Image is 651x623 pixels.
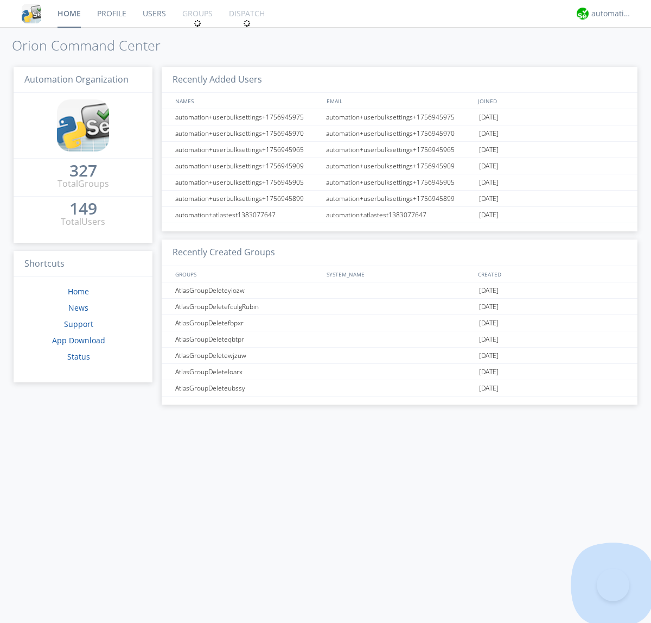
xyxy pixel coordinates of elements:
div: AtlasGroupDeletewjzuw [173,348,323,363]
a: automation+userbulksettings+1756945975automation+userbulksettings+1756945975[DATE] [162,109,637,125]
div: automation+userbulksettings+1756945899 [323,191,476,206]
img: d2d01cd9b4174d08988066c6d424eccd [577,8,589,20]
div: Total Groups [58,178,109,190]
a: Support [64,319,93,329]
div: automation+userbulksettings+1756945965 [173,142,323,158]
div: JOINED [475,93,627,109]
img: spin.svg [194,20,201,27]
a: Status [67,351,90,362]
div: automation+userbulksettings+1756945909 [173,158,323,174]
h3: Recently Created Groups [162,240,637,266]
img: cddb5a64eb264b2086981ab96f4c1ba7 [22,4,41,23]
div: AtlasGroupDeletefculgRubin [173,299,323,314]
div: automation+userbulksettings+1756945965 [323,142,476,158]
div: 149 [69,203,97,214]
a: AtlasGroupDeletefculgRubin[DATE] [162,299,637,315]
span: [DATE] [479,299,499,315]
div: automation+atlastest1383077647 [323,207,476,223]
span: [DATE] [479,315,499,331]
a: automation+userbulksettings+1756945899automation+userbulksettings+1756945899[DATE] [162,191,637,207]
div: NAMES [173,93,321,109]
span: [DATE] [479,125,499,142]
a: AtlasGroupDeleteloarx[DATE] [162,364,637,380]
div: AtlasGroupDeleteloarx [173,364,323,380]
div: CREATED [475,266,627,282]
div: automation+userbulksettings+1756945905 [323,174,476,190]
span: [DATE] [479,331,499,348]
div: automation+userbulksettings+1756945970 [323,125,476,141]
a: automation+userbulksettings+1756945909automation+userbulksettings+1756945909[DATE] [162,158,637,174]
a: automation+userbulksettings+1756945970automation+userbulksettings+1756945970[DATE] [162,125,637,142]
iframe: Toggle Customer Support [597,569,629,601]
img: spin.svg [243,20,251,27]
div: 327 [69,165,97,176]
img: cddb5a64eb264b2086981ab96f4c1ba7 [57,99,109,152]
h3: Shortcuts [14,251,152,278]
a: 149 [69,203,97,216]
div: automation+atlastest1383077647 [173,207,323,223]
span: [DATE] [479,282,499,299]
div: Total Users [61,216,105,228]
div: automation+userbulksettings+1756945909 [323,158,476,174]
a: News [68,303,88,313]
span: [DATE] [479,380,499,397]
div: GROUPS [173,266,321,282]
div: AtlasGroupDeleteyiozw [173,282,323,298]
div: automation+userbulksettings+1756945975 [173,109,323,125]
div: automation+userbulksettings+1756945975 [323,109,476,125]
span: [DATE] [479,364,499,380]
div: AtlasGroupDeleteubssy [173,380,323,396]
span: [DATE] [479,109,499,125]
span: [DATE] [479,174,499,191]
a: 327 [69,165,97,178]
div: automation+userbulksettings+1756945899 [173,191,323,206]
a: AtlasGroupDeleteubssy[DATE] [162,380,637,397]
span: [DATE] [479,348,499,364]
div: automation+userbulksettings+1756945905 [173,174,323,190]
h3: Recently Added Users [162,67,637,93]
a: Home [68,286,89,297]
div: AtlasGroupDeletefbpxr [173,315,323,331]
span: [DATE] [479,191,499,207]
div: EMAIL [324,93,475,109]
a: AtlasGroupDeleteqbtpr[DATE] [162,331,637,348]
a: AtlasGroupDeletefbpxr[DATE] [162,315,637,331]
a: AtlasGroupDeletewjzuw[DATE] [162,348,637,364]
a: automation+userbulksettings+1756945905automation+userbulksettings+1756945905[DATE] [162,174,637,191]
span: [DATE] [479,207,499,223]
span: Automation Organization [24,73,129,85]
a: automation+atlastest1383077647automation+atlastest1383077647[DATE] [162,207,637,223]
div: SYSTEM_NAME [324,266,475,282]
a: App Download [52,335,105,345]
span: [DATE] [479,142,499,158]
div: automation+userbulksettings+1756945970 [173,125,323,141]
div: automation+atlas [591,8,632,19]
div: AtlasGroupDeleteqbtpr [173,331,323,347]
a: AtlasGroupDeleteyiozw[DATE] [162,282,637,299]
a: automation+userbulksettings+1756945965automation+userbulksettings+1756945965[DATE] [162,142,637,158]
span: [DATE] [479,158,499,174]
